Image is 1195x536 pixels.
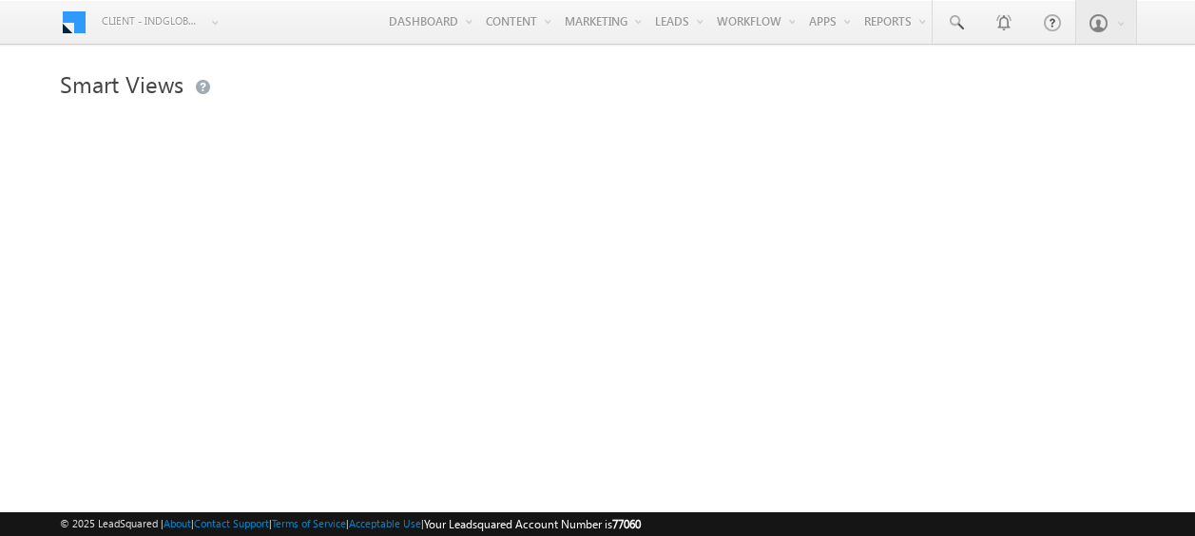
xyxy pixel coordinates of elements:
[424,517,641,531] span: Your Leadsquared Account Number is
[60,515,641,533] span: © 2025 LeadSquared | | | | |
[612,517,641,531] span: 77060
[194,517,269,529] a: Contact Support
[60,68,183,99] span: Smart Views
[272,517,346,529] a: Terms of Service
[164,517,191,529] a: About
[102,11,202,30] span: Client - indglobal1 (77060)
[349,517,421,529] a: Acceptable Use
